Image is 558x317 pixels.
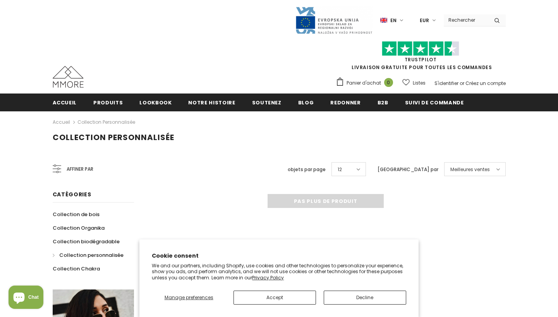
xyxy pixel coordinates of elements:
span: Suivi de commande [405,99,464,106]
span: en [390,17,397,24]
span: 12 [338,166,342,173]
label: objets par page [288,166,326,173]
a: Privacy Policy [252,274,284,281]
span: Collection Chakra [53,265,100,272]
span: Collection biodégradable [53,238,120,245]
h2: Cookie consent [152,252,406,260]
a: Collection personnalisée [77,119,135,125]
span: Lookbook [139,99,172,106]
span: Meilleures ventes [450,166,490,173]
span: soutenez [252,99,282,106]
img: Cas MMORE [53,66,84,88]
a: Collection de bois [53,208,100,221]
a: Listes [402,76,426,90]
a: B2B [378,94,388,111]
span: Manage preferences [165,294,213,301]
a: Suivi de commande [405,94,464,111]
a: Produits [93,94,123,111]
span: Blog [298,99,314,106]
label: [GEOGRAPHIC_DATA] par [378,166,438,173]
a: Blog [298,94,314,111]
inbox-online-store-chat: Shopify online store chat [6,286,46,311]
img: i-lang-1.png [380,17,387,24]
span: Collection personnalisée [59,251,124,259]
a: Collection personnalisée [53,248,124,262]
a: Collection Organika [53,221,105,235]
button: Accept [234,291,316,305]
span: Listes [413,79,426,87]
img: Faites confiance aux étoiles pilotes [382,41,459,56]
input: Search Site [444,14,488,26]
a: Lookbook [139,94,172,111]
a: Javni Razpis [295,17,373,23]
span: Produits [93,99,123,106]
span: Panier d'achat [347,79,381,87]
span: B2B [378,99,388,106]
span: Catégories [53,191,91,198]
a: Panier d'achat 0 [336,77,397,89]
a: soutenez [252,94,282,111]
a: Collection biodégradable [53,235,120,248]
span: or [460,80,464,87]
a: Créez un compte [465,80,506,87]
span: Collection Organika [53,224,105,232]
span: Accueil [53,99,77,106]
a: Notre histoire [188,94,235,111]
span: 0 [384,78,393,87]
a: Redonner [330,94,361,111]
a: S'identifier [434,80,458,87]
button: Decline [324,291,406,305]
span: Collection personnalisée [53,132,174,143]
a: Collection Chakra [53,262,100,275]
span: Redonner [330,99,361,106]
a: Accueil [53,118,70,127]
button: Manage preferences [152,291,226,305]
span: Affiner par [67,165,93,173]
span: LIVRAISON GRATUITE POUR TOUTES LES COMMANDES [336,45,506,71]
span: EUR [420,17,429,24]
a: TrustPilot [405,56,437,63]
a: Accueil [53,94,77,111]
img: Javni Razpis [295,6,373,35]
p: We and our partners, including Shopify, use cookies and other technologies to personalize your ex... [152,263,406,281]
span: Collection de bois [53,211,100,218]
span: Notre histoire [188,99,235,106]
